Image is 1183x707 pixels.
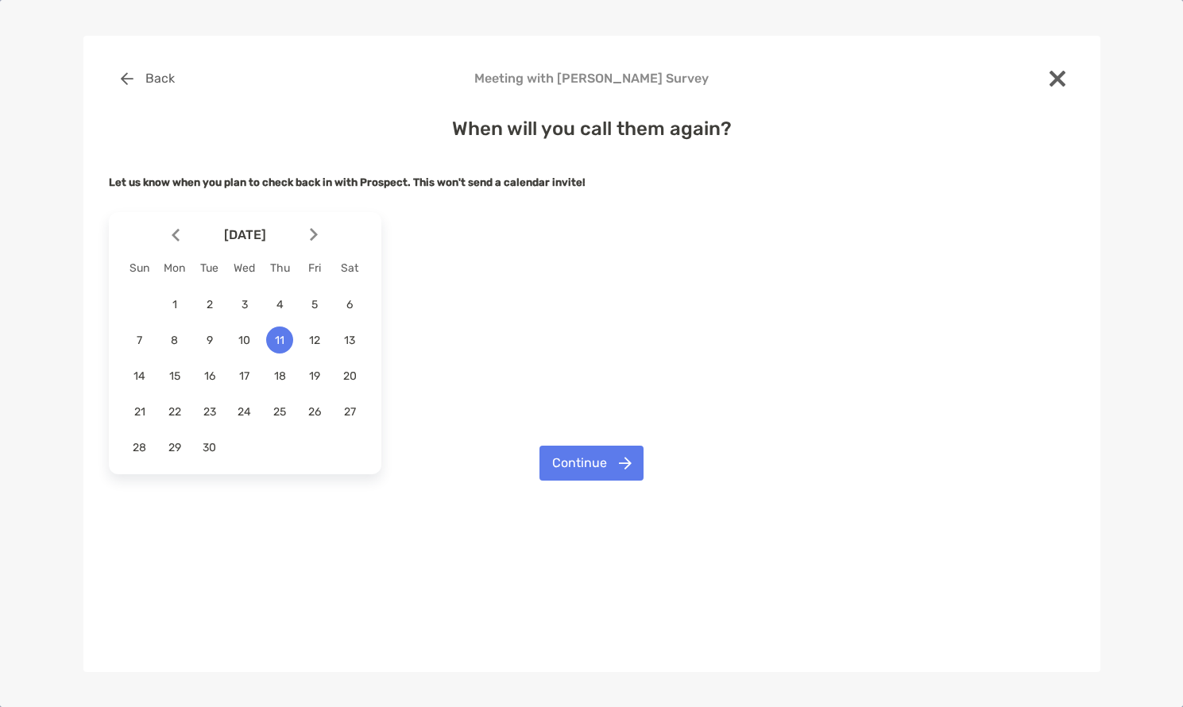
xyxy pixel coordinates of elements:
[231,334,258,347] span: 10
[196,405,223,419] span: 23
[161,334,188,347] span: 8
[161,298,188,311] span: 1
[196,334,223,347] span: 9
[539,446,644,481] button: Continue
[262,261,297,275] div: Thu
[336,298,363,311] span: 6
[126,369,153,383] span: 14
[122,261,157,275] div: Sun
[157,261,192,275] div: Mon
[161,405,188,419] span: 22
[109,118,1075,140] h4: When will you call them again?
[161,441,188,454] span: 29
[413,176,586,188] strong: This won't send a calendar invite!
[1050,71,1065,87] img: close modal
[109,61,188,96] button: Back
[126,334,153,347] span: 7
[266,369,293,383] span: 18
[161,369,188,383] span: 15
[109,176,1075,188] h5: Let us know when you plan to check back in with Prospect.
[231,298,258,311] span: 3
[196,298,223,311] span: 2
[310,228,318,241] img: Arrow icon
[301,334,328,347] span: 12
[301,405,328,419] span: 26
[231,405,258,419] span: 24
[121,72,133,85] img: button icon
[336,334,363,347] span: 13
[266,334,293,347] span: 11
[336,405,363,419] span: 27
[172,228,180,241] img: Arrow icon
[266,298,293,311] span: 4
[227,261,262,275] div: Wed
[301,369,328,383] span: 19
[336,369,363,383] span: 20
[301,298,328,311] span: 5
[266,405,293,419] span: 25
[619,457,632,469] img: button icon
[196,441,223,454] span: 30
[109,71,1075,86] h4: Meeting with [PERSON_NAME] Survey
[183,227,307,242] span: [DATE]
[297,261,332,275] div: Fri
[231,369,258,383] span: 17
[332,261,367,275] div: Sat
[126,441,153,454] span: 28
[126,405,153,419] span: 21
[192,261,227,275] div: Tue
[196,369,223,383] span: 16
